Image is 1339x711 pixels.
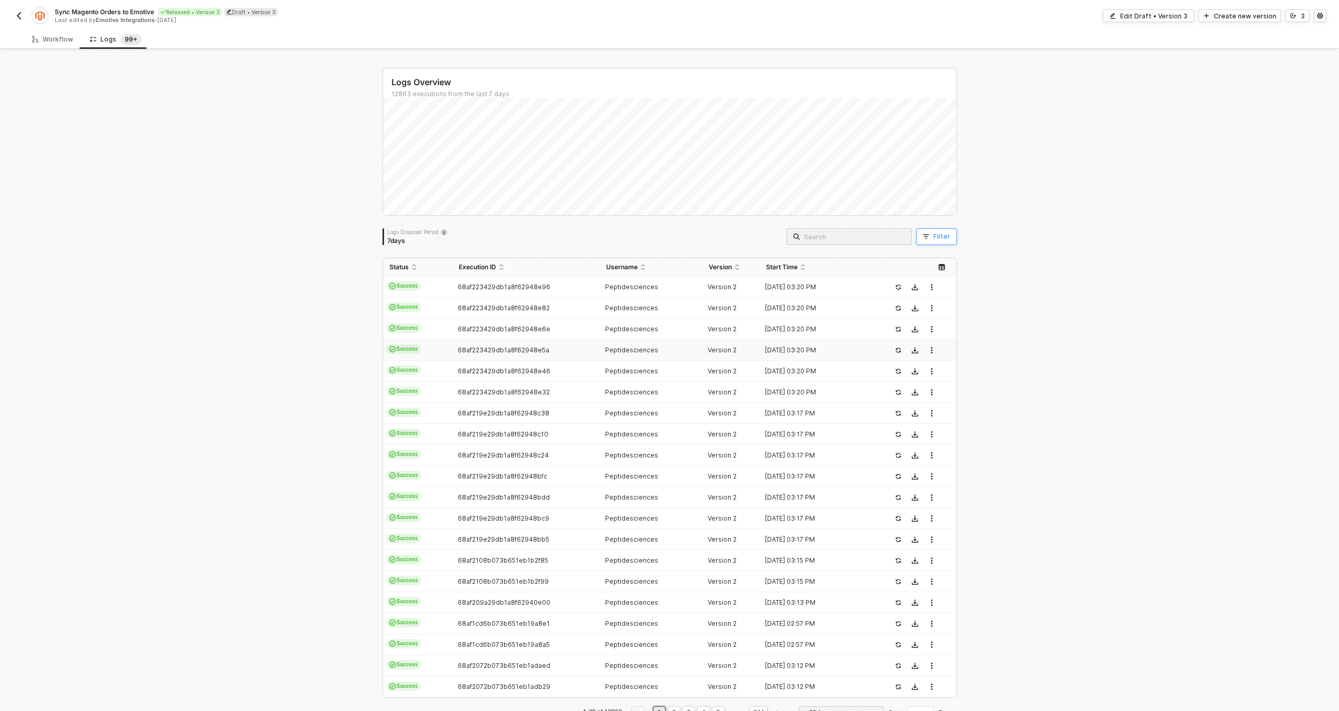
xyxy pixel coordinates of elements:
[1103,9,1194,22] button: Edit Draft • Version 3
[1285,9,1310,22] button: 3
[933,232,950,241] div: Filter
[13,9,25,22] button: back
[458,430,548,438] span: 68af219e29db1a8f62948c10
[912,663,918,669] span: icon-download
[895,389,901,395] span: icon-success-page
[912,473,918,480] span: icon-download
[912,410,918,417] span: icon-download
[1199,9,1281,22] button: Create new version
[90,34,142,45] div: Logs
[96,16,155,24] span: Emotive Integrations
[708,283,737,291] span: Version 2
[458,367,550,375] span: 68af223429db1a8f62948e46
[458,409,549,417] span: 68af219e29db1a8f62948c38
[708,493,737,501] span: Version 2
[760,493,874,502] div: [DATE] 03:17 PM
[605,662,658,669] span: Peptidesciences
[1317,13,1323,19] span: icon-settings
[605,493,658,501] span: Peptidesciences
[386,471,421,480] span: Success
[912,515,918,522] span: icon-download
[458,577,549,585] span: 68af2108b073b651eb1b2f99
[389,367,396,373] span: icon-cards
[389,283,396,289] span: icon-cards
[55,7,154,16] span: Sync Magento Orders to Emotive
[605,325,658,333] span: Peptidesciences
[1301,12,1305,21] div: 3
[912,536,918,543] span: icon-download
[760,683,874,691] div: [DATE] 03:12 PM
[760,409,874,418] div: [DATE] 03:17 PM
[895,473,901,480] span: icon-success-page
[760,325,874,333] div: [DATE] 03:20 PM
[391,90,957,98] div: 12863 executions from the last 7 days
[760,304,874,312] div: [DATE] 03:20 PM
[708,409,737,417] span: Version 2
[760,514,874,523] div: [DATE] 03:17 PM
[600,258,702,277] th: Username
[708,619,737,627] span: Version 2
[709,263,732,271] span: Version
[895,410,901,417] span: icon-success-page
[912,326,918,332] span: icon-download
[605,430,658,438] span: Peptidesciences
[916,228,957,245] button: Filter
[386,660,421,669] span: Success
[708,346,737,354] span: Version 2
[458,304,550,312] span: 68af223429db1a8f62948e82
[895,284,901,290] span: icon-success-page
[895,557,901,564] span: icon-success-page
[386,408,421,417] span: Success
[386,323,421,333] span: Success
[458,556,548,564] span: 68af2108b073b651eb1b2f85
[386,429,421,438] span: Success
[760,662,874,670] div: [DATE] 03:12 PM
[605,409,658,417] span: Peptidesciences
[458,598,550,606] span: 68af209a29db1a8f62940e00
[912,494,918,501] span: icon-download
[389,556,396,563] span: icon-cards
[386,618,421,627] span: Success
[760,472,874,481] div: [DATE] 03:17 PM
[605,514,658,522] span: Peptidesciences
[389,535,396,542] span: icon-cards
[708,388,737,396] span: Version 2
[760,535,874,544] div: [DATE] 03:17 PM
[708,451,737,459] span: Version 2
[895,515,901,522] span: icon-success-page
[939,264,945,270] span: icon-table
[708,535,737,543] span: Version 2
[386,576,421,585] span: Success
[120,34,142,45] sup: 12863
[708,472,737,480] span: Version 2
[389,409,396,415] span: icon-cards
[158,8,222,16] div: Released • Version 2
[389,472,396,479] span: icon-cards
[605,683,658,690] span: Peptidesciences
[389,304,396,310] span: icon-cards
[15,12,23,20] img: back
[386,387,421,396] span: Success
[605,304,658,312] span: Peptidesciences
[895,326,901,332] span: icon-success-page
[458,493,550,501] span: 68af219e29db1a8f62948bdd
[895,368,901,374] span: icon-success-page
[386,344,421,354] span: Success
[804,231,905,242] input: Search
[389,325,396,331] span: icon-cards
[895,684,901,690] span: icon-success-page
[389,493,396,500] span: icon-cards
[389,430,396,436] span: icon-cards
[386,450,421,459] span: Success
[224,8,278,16] div: Draft • Version 3
[895,431,901,438] span: icon-success-page
[760,556,874,565] div: [DATE] 03:15 PM
[605,451,658,459] span: Peptidesciences
[895,621,901,627] span: icon-success-page
[226,9,232,15] span: icon-edit
[386,513,421,522] span: Success
[458,472,547,480] span: 68af219e29db1a8f62948bfc
[895,452,901,459] span: icon-success-page
[389,514,396,521] span: icon-cards
[389,683,396,689] span: icon-cards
